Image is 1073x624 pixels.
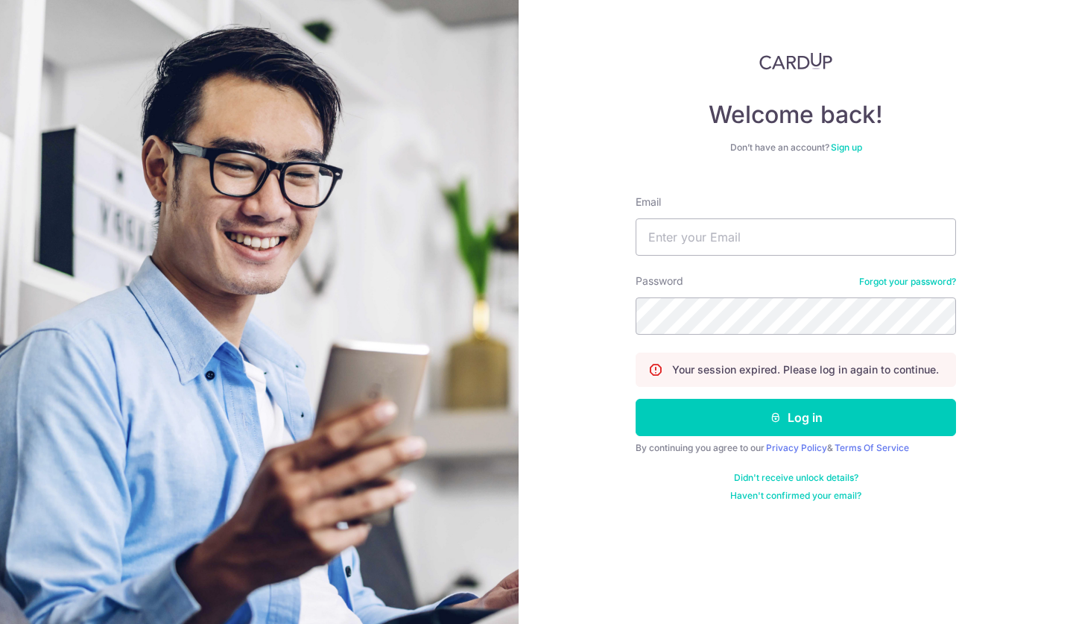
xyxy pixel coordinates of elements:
[730,490,861,502] a: Haven't confirmed your email?
[636,195,661,209] label: Email
[636,100,956,130] h4: Welcome back!
[672,362,939,377] p: Your session expired. Please log in again to continue.
[759,52,832,70] img: CardUp Logo
[835,442,909,453] a: Terms Of Service
[859,276,956,288] a: Forgot your password?
[636,142,956,154] div: Don’t have an account?
[636,442,956,454] div: By continuing you agree to our &
[636,218,956,256] input: Enter your Email
[831,142,862,153] a: Sign up
[734,472,858,484] a: Didn't receive unlock details?
[766,442,827,453] a: Privacy Policy
[636,399,956,436] button: Log in
[636,274,683,289] label: Password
